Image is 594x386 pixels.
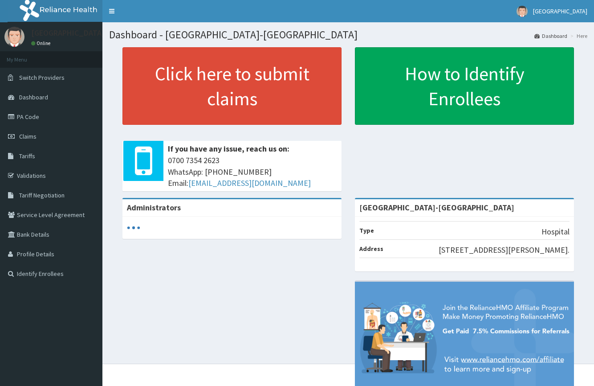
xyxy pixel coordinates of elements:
[355,47,574,125] a: How to Identify Enrollees
[533,7,587,15] span: [GEOGRAPHIC_DATA]
[127,202,181,213] b: Administrators
[541,226,570,238] p: Hospital
[168,155,337,189] span: 0700 7354 2623 WhatsApp: [PHONE_NUMBER] Email:
[517,6,528,17] img: User Image
[359,202,514,213] strong: [GEOGRAPHIC_DATA]-[GEOGRAPHIC_DATA]
[439,244,570,256] p: [STREET_ADDRESS][PERSON_NAME].
[534,32,567,40] a: Dashboard
[109,29,587,41] h1: Dashboard - [GEOGRAPHIC_DATA]-[GEOGRAPHIC_DATA]
[19,152,35,160] span: Tariffs
[19,74,65,82] span: Switch Providers
[31,29,105,37] p: [GEOGRAPHIC_DATA]
[31,40,53,46] a: Online
[568,32,587,40] li: Here
[19,191,65,199] span: Tariff Negotiation
[19,93,48,101] span: Dashboard
[19,132,37,140] span: Claims
[359,226,374,234] b: Type
[188,178,311,188] a: [EMAIL_ADDRESS][DOMAIN_NAME]
[127,221,140,234] svg: audio-loading
[359,245,383,253] b: Address
[168,144,289,154] b: If you have any issue, reach us on:
[4,27,24,47] img: User Image
[122,47,342,125] a: Click here to submit claims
